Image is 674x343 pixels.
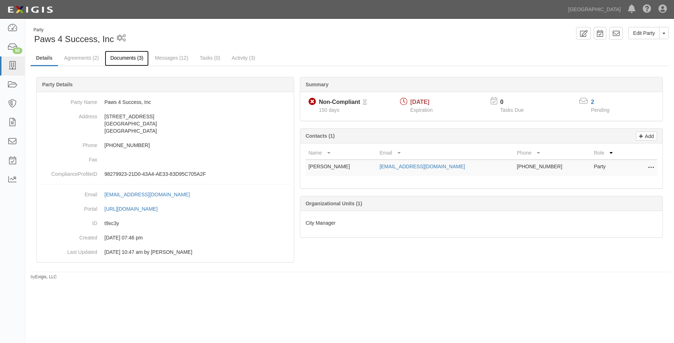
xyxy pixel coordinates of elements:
td: [PHONE_NUMBER] [514,160,591,176]
a: [EMAIL_ADDRESS][DOMAIN_NAME] [104,192,198,197]
div: Paws 4 Success, Inc [31,27,344,45]
a: Add [636,132,657,141]
dd: [STREET_ADDRESS] [GEOGRAPHIC_DATA] [GEOGRAPHIC_DATA] [40,109,291,138]
p: 0 [500,98,533,106]
td: Party [591,160,628,176]
b: Summary [306,82,329,87]
i: 1 scheduled workflow [117,35,126,42]
a: Activity (3) [226,51,261,65]
dd: [PHONE_NUMBER] [40,138,291,152]
span: Tasks Due [500,107,524,113]
th: Name [306,146,377,160]
dd: 11/04/2024 10:47 am by Hannah Duguil [40,245,291,259]
a: Tasks (0) [194,51,226,65]
div: 50 [13,47,22,54]
p: 98279923-21D0-43A4-AE33-83D95C705A2F [104,170,291,178]
dt: Phone [40,138,97,149]
td: [PERSON_NAME] [306,160,377,176]
dd: t9xc3y [40,216,291,230]
dt: ComplianceProfileID [40,167,97,178]
span: [DATE] [410,99,430,105]
dt: Last Updated [40,245,97,256]
dt: ID [40,216,97,227]
a: Details [31,51,58,66]
b: Party Details [42,82,73,87]
span: City Manager [306,220,336,226]
a: Exigis, LLC [35,274,57,279]
div: [EMAIL_ADDRESS][DOMAIN_NAME] [104,191,190,198]
dt: Created [40,230,97,241]
span: Expiration [410,107,433,113]
a: [GEOGRAPHIC_DATA] [565,2,624,17]
dd: 08/05/2024 07:46 pm [40,230,291,245]
a: [URL][DOMAIN_NAME] [104,206,166,212]
dd: Paws 4 Success, Inc [40,95,291,109]
span: Since 05/10/2025 [319,107,340,113]
dt: Portal [40,202,97,212]
th: Role [591,146,628,160]
b: Contacts (1) [306,133,335,139]
i: Help Center - Complianz [643,5,651,14]
i: Non-Compliant [309,98,316,106]
div: Non-Compliant [319,98,360,106]
a: 2 [591,99,594,105]
a: Agreements (2) [59,51,104,65]
dt: Address [40,109,97,120]
i: Pending Review [363,100,367,105]
span: Paws 4 Success, Inc [34,34,114,44]
a: Edit Party [628,27,660,39]
p: Add [643,132,654,140]
th: Phone [514,146,591,160]
img: logo-5460c22ac91f19d4615b14bd174203de0afe785f0fc80cf4dbbc73dc1793850b.png [5,3,55,16]
span: Pending [591,107,609,113]
dt: Fax [40,152,97,163]
a: Messages (12) [149,51,194,65]
dt: Email [40,187,97,198]
div: Party [33,27,114,33]
a: [EMAIL_ADDRESS][DOMAIN_NAME] [379,164,465,169]
th: Email [377,146,514,160]
dt: Party Name [40,95,97,106]
small: by [31,274,57,280]
a: Documents (3) [105,51,149,66]
b: Organizational Units (1) [306,201,362,206]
